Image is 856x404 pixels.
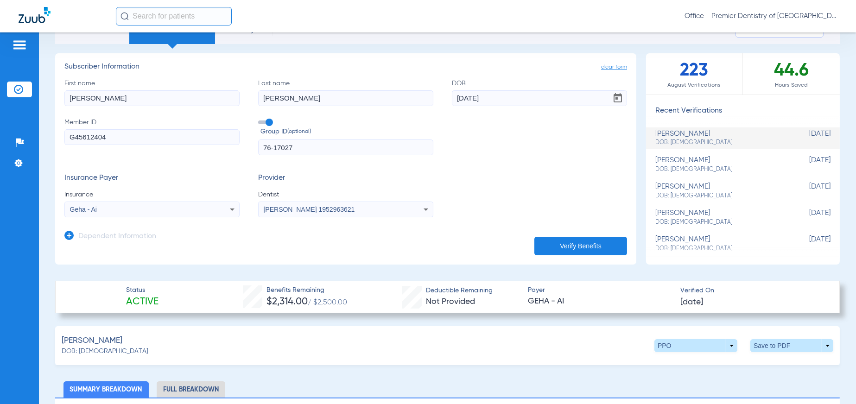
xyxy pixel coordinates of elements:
h3: Dependent Information [78,232,156,241]
span: Deductible Remaining [426,286,493,296]
span: DOB: [DEMOGRAPHIC_DATA] [62,347,148,356]
span: Benefits Remaining [266,285,347,295]
span: [DATE] [784,156,831,173]
span: Status [126,285,159,295]
span: GEHA - AI [528,296,672,307]
div: [PERSON_NAME] [655,209,784,226]
button: Open calendar [609,89,627,107]
iframe: Chat Widget [810,360,856,404]
div: [PERSON_NAME] [655,156,784,173]
li: Summary Breakdown [63,381,149,398]
h3: Provider [258,174,433,183]
span: Geha - Ai [70,206,97,213]
span: DOB: [DEMOGRAPHIC_DATA] [655,245,784,253]
img: Search Icon [120,12,129,20]
h3: Recent Verifications [646,107,840,116]
span: DOB: [DEMOGRAPHIC_DATA] [655,165,784,174]
span: DOB: [DEMOGRAPHIC_DATA] [655,139,784,147]
img: Zuub Logo [19,7,51,23]
span: / $2,500.00 [308,299,347,306]
span: Group ID [260,127,433,137]
span: [DATE] [784,235,831,252]
label: DOB [452,79,627,106]
span: August Verifications [646,81,742,90]
div: [PERSON_NAME] [655,235,784,252]
img: hamburger-icon [12,39,27,50]
span: [DATE] [784,183,831,200]
li: Full Breakdown [157,381,225,398]
input: Member ID [64,129,240,145]
button: Verify Benefits [534,237,627,255]
span: Insurance [64,190,240,199]
span: Hours Saved [743,81,840,90]
button: PPO [654,339,737,352]
small: (optional) [287,127,311,137]
span: DOB: [DEMOGRAPHIC_DATA] [655,192,784,200]
label: Member ID [64,118,240,156]
span: Verified On [680,286,825,296]
label: First name [64,79,240,106]
div: [PERSON_NAME] [655,183,784,200]
span: [DATE] [784,130,831,147]
span: [PERSON_NAME] [62,335,122,347]
span: Office - Premier Dentistry of [GEOGRAPHIC_DATA] | PDC [685,12,837,21]
span: $2,314.00 [266,297,308,307]
span: [DATE] [680,297,703,308]
span: DOB: [DEMOGRAPHIC_DATA] [655,218,784,227]
span: clear form [601,63,627,72]
input: DOBOpen calendar [452,90,627,106]
div: 44.6 [743,53,840,95]
span: [DATE] [784,209,831,226]
h3: Subscriber Information [64,63,627,72]
span: [PERSON_NAME] 1952963621 [264,206,355,213]
input: Search for patients [116,7,232,25]
input: First name [64,90,240,106]
span: Not Provided [426,297,475,306]
div: [PERSON_NAME] [655,130,784,147]
button: Save to PDF [750,339,833,352]
label: Last name [258,79,433,106]
span: Active [126,296,159,309]
h3: Insurance Payer [64,174,240,183]
span: Dentist [258,190,433,199]
input: Last name [258,90,433,106]
span: Payer [528,285,672,295]
div: 223 [646,53,743,95]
